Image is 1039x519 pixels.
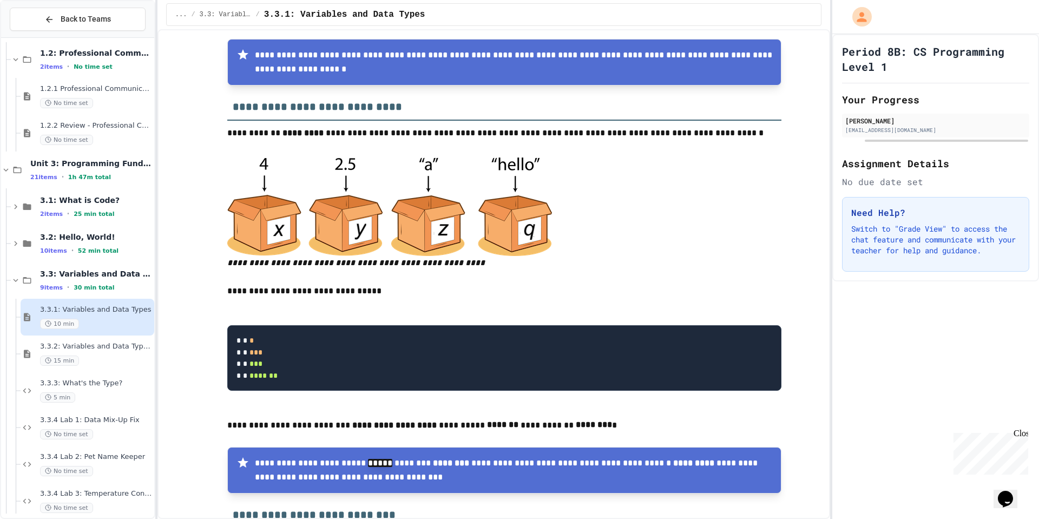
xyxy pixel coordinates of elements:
span: 21 items [30,174,57,181]
span: No time set [40,135,93,145]
button: Back to Teams [10,8,146,31]
span: 3.3.4 Lab 1: Data Mix-Up Fix [40,416,152,425]
div: Chat with us now!Close [4,4,75,69]
div: No due date set [842,175,1029,188]
span: / [191,10,195,19]
span: 1.2.2 Review - Professional Communication [40,121,152,130]
span: Back to Teams [61,14,111,25]
p: Switch to "Grade View" to access the chat feature and communicate with your teacher for help and ... [851,224,1020,256]
div: [EMAIL_ADDRESS][DOMAIN_NAME] [845,126,1026,134]
span: 3.1: What is Code? [40,195,152,205]
span: 3.3.4 Lab 3: Temperature Converter [40,489,152,498]
span: 3.3: Variables and Data Types [40,269,152,279]
span: • [71,246,74,255]
span: • [62,173,64,181]
span: 3.3.3: What's the Type? [40,379,152,388]
span: 3.2: Hello, World! [40,232,152,242]
h3: Need Help? [851,206,1020,219]
h1: Period 8B: CS Programming Level 1 [842,44,1029,74]
span: 1h 47m total [68,174,111,181]
span: 10 items [40,247,67,254]
h2: Your Progress [842,92,1029,107]
span: 1.2: Professional Communication [40,48,152,58]
span: / [256,10,260,19]
div: [PERSON_NAME] [845,116,1026,126]
span: 15 min [40,356,79,366]
span: 3.3.1: Variables and Data Types [264,8,425,21]
span: Unit 3: Programming Fundamentals [30,159,152,168]
h2: Assignment Details [842,156,1029,171]
iframe: chat widget [994,476,1028,508]
span: • [67,209,69,218]
span: 3.3: Variables and Data Types [200,10,252,19]
span: 9 items [40,284,63,291]
div: My Account [841,4,874,29]
span: 2 items [40,211,63,218]
span: • [67,283,69,292]
span: 3.3.4 Lab 2: Pet Name Keeper [40,452,152,462]
span: 5 min [40,392,75,403]
span: 30 min total [74,284,114,291]
iframe: chat widget [949,429,1028,475]
span: No time set [40,503,93,513]
span: 10 min [40,319,79,329]
span: No time set [74,63,113,70]
span: 25 min total [74,211,114,218]
span: 1.2.1 Professional Communication [40,84,152,94]
span: 3.3.2: Variables and Data Types - Review [40,342,152,351]
span: No time set [40,466,93,476]
span: • [67,62,69,71]
span: No time set [40,429,93,439]
span: 3.3.1: Variables and Data Types [40,305,152,314]
span: 2 items [40,63,63,70]
span: No time set [40,98,93,108]
span: 52 min total [78,247,119,254]
span: ... [175,10,187,19]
